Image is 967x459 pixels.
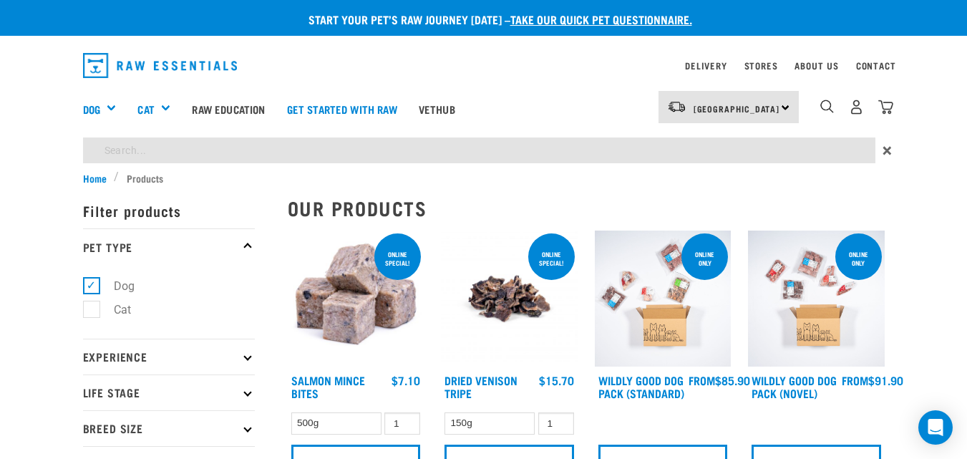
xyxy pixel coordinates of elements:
[842,374,903,387] div: $91.90
[681,243,728,274] div: Online Only
[374,243,421,274] div: ONLINE SPECIAL!
[689,377,715,383] span: FROM
[137,101,154,117] a: Cat
[595,231,732,367] img: Dog 0 2sec
[856,63,896,68] a: Contact
[83,53,238,78] img: Raw Essentials Logo
[83,137,875,163] input: Search...
[598,377,684,396] a: Wildly Good Dog Pack (Standard)
[510,16,692,22] a: take our quick pet questionnaire.
[752,377,837,396] a: Wildly Good Dog Pack (Novel)
[883,137,892,163] span: ×
[83,193,255,228] p: Filter products
[539,374,574,387] div: $15.70
[694,106,780,111] span: [GEOGRAPHIC_DATA]
[835,243,882,274] div: Online Only
[918,410,953,445] div: Open Intercom Messenger
[83,170,107,185] span: Home
[181,80,276,137] a: Raw Education
[795,63,838,68] a: About Us
[878,100,893,115] img: home-icon@2x.png
[408,80,466,137] a: Vethub
[83,170,115,185] a: Home
[441,231,578,367] img: Dried Vension Tripe 1691
[744,63,778,68] a: Stores
[528,243,575,274] div: ONLINE SPECIAL!
[72,47,896,84] nav: dropdown navigation
[689,374,750,387] div: $85.90
[820,100,834,113] img: home-icon-1@2x.png
[276,80,408,137] a: Get started with Raw
[842,377,868,383] span: FROM
[291,377,365,396] a: Salmon Mince Bites
[384,412,420,435] input: 1
[444,377,517,396] a: Dried Venison Tripe
[83,410,255,446] p: Breed Size
[83,339,255,375] p: Experience
[849,100,864,115] img: user.png
[538,412,574,435] input: 1
[91,277,140,295] label: Dog
[288,197,885,219] h2: Our Products
[288,231,424,367] img: 1141 Salmon Mince 01
[83,228,255,264] p: Pet Type
[91,301,137,319] label: Cat
[392,374,420,387] div: $7.10
[83,375,255,410] p: Life Stage
[748,231,885,367] img: Dog Novel 0 2sec
[667,100,686,113] img: van-moving.png
[83,170,885,185] nav: breadcrumbs
[83,101,100,117] a: Dog
[685,63,727,68] a: Delivery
